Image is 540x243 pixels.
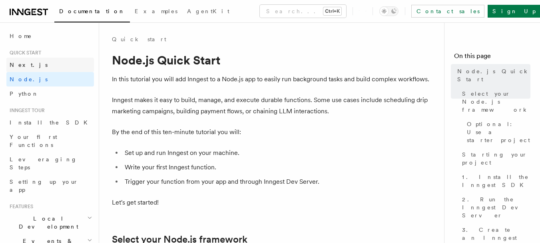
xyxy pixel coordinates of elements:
[6,130,94,152] a: Your first Functions
[454,51,530,64] h4: On this page
[112,127,432,138] p: By the end of this ten-minute tutorial you will:
[6,58,94,72] a: Next.js
[54,2,130,22] a: Documentation
[10,90,39,97] span: Python
[323,7,341,15] kbd: Ctrl+K
[6,50,41,56] span: Quick start
[6,203,33,210] span: Features
[122,147,432,159] li: Set up and run Inngest on your machine.
[10,32,32,40] span: Home
[6,72,94,86] a: Node.js
[459,170,530,192] a: 1. Install the Inngest SDK
[122,176,432,187] li: Trigger your function from your app and through Inngest Dev Server.
[135,8,177,14] span: Examples
[462,195,530,219] span: 2. Run the Inngest Dev Server
[464,117,530,147] a: Optional: Use a starter project
[10,134,57,148] span: Your first Functions
[130,2,182,22] a: Examples
[122,162,432,173] li: Write your first Inngest function.
[112,94,432,117] p: Inngest makes it easy to build, manage, and execute durable functions. Some use cases include sch...
[187,8,229,14] span: AgentKit
[462,151,530,167] span: Starting your project
[112,53,432,67] h1: Node.js Quick Start
[10,76,48,82] span: Node.js
[6,29,94,43] a: Home
[6,86,94,101] a: Python
[59,8,125,14] span: Documentation
[260,5,346,18] button: Search...Ctrl+K
[6,175,94,197] a: Setting up your app
[10,119,92,126] span: Install the SDK
[10,179,78,193] span: Setting up your app
[379,6,399,16] button: Toggle dark mode
[6,152,94,175] a: Leveraging Steps
[459,147,530,170] a: Starting your project
[411,5,484,18] a: Contact sales
[112,35,166,43] a: Quick start
[454,64,530,86] a: Node.js Quick Start
[10,156,77,171] span: Leveraging Steps
[6,211,94,234] button: Local Development
[182,2,234,22] a: AgentKit
[6,107,45,114] span: Inngest tour
[112,74,432,85] p: In this tutorial you will add Inngest to a Node.js app to easily run background tasks and build c...
[6,215,87,231] span: Local Development
[457,67,530,83] span: Node.js Quick Start
[462,90,530,114] span: Select your Node.js framework
[10,62,48,68] span: Next.js
[459,86,530,117] a: Select your Node.js framework
[459,192,530,223] a: 2. Run the Inngest Dev Server
[467,120,530,144] span: Optional: Use a starter project
[6,115,94,130] a: Install the SDK
[112,197,432,208] p: Let's get started!
[462,173,530,189] span: 1. Install the Inngest SDK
